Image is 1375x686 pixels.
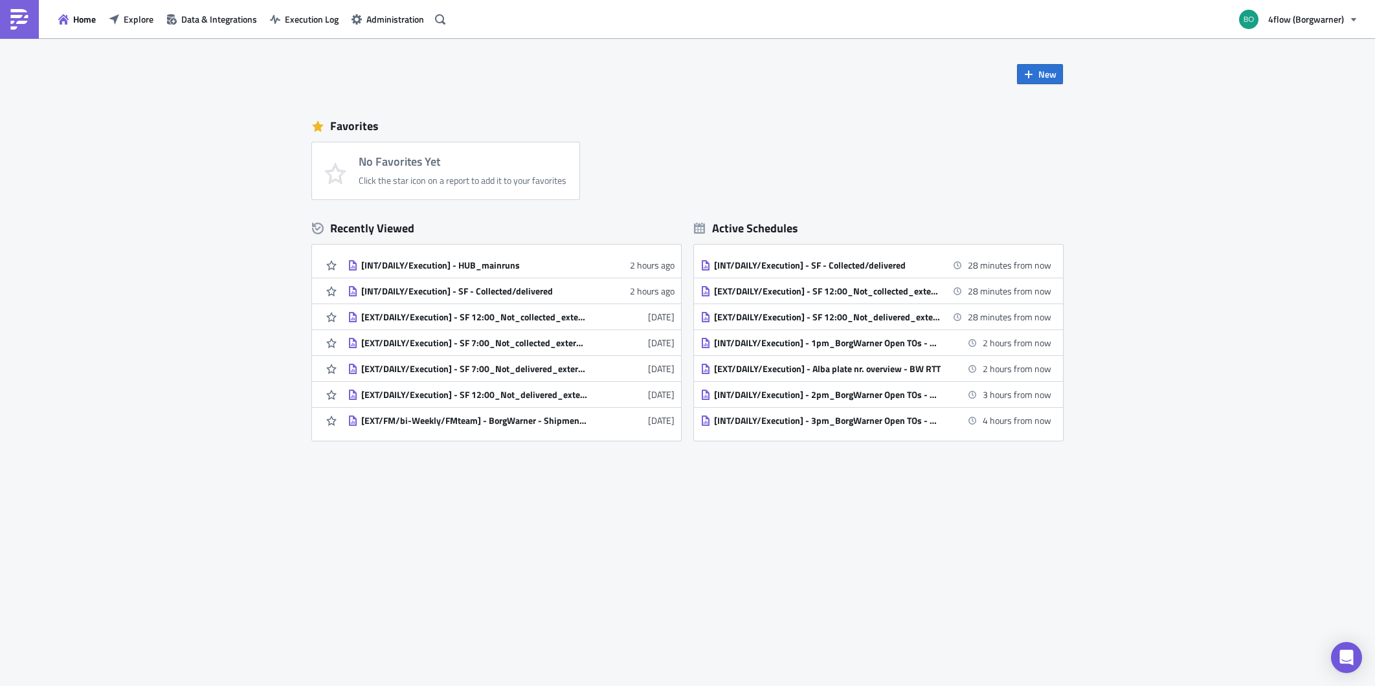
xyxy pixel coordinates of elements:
[345,9,430,29] button: Administration
[348,278,675,304] a: [INT/DAILY/Execution] - SF - Collected/delivered2 hours ago
[1268,12,1344,26] span: 4flow (Borgwarner)
[648,336,675,349] time: 2025-10-06T09:15:43Z
[1231,5,1365,34] button: 4flow (Borgwarner)
[73,12,96,26] span: Home
[348,252,675,278] a: [INT/DAILY/Execution] - HUB_mainruns2 hours ago
[700,304,1051,329] a: [EXT/DAILY/Execution] - SF 12:00_Not_delivered_external sending to carrier28 minutes from now
[1038,67,1056,81] span: New
[648,362,675,375] time: 2025-10-06T09:15:18Z
[700,278,1051,304] a: [EXT/DAILY/Execution] - SF 12:00_Not_collected_external sending to carrier28 minutes from now
[714,389,941,401] div: [INT/DAILY/Execution] - 2pm_BorgWarner Open TOs - 2 days check
[968,284,1051,298] time: 2025-10-15 12:00
[312,116,1063,136] div: Favorites
[361,389,588,401] div: [EXT/DAILY/Execution] - SF 12:00_Not_delivered_external sending to carrier
[630,284,675,298] time: 2025-10-15T07:28:54Z
[648,310,675,324] time: 2025-10-06T09:16:04Z
[348,382,675,407] a: [EXT/DAILY/Execution] - SF 12:00_Not_delivered_external sending to carrier[DATE]
[102,9,160,29] button: Explore
[361,415,588,426] div: [EXT/FM/bi-Weekly/FMteam] - BorgWarner - Shipments with no billing run
[285,12,339,26] span: Execution Log
[714,260,941,271] div: [INT/DAILY/Execution] - SF - Collected/delivered
[648,388,675,401] time: 2025-10-06T09:13:47Z
[361,363,588,375] div: [EXT/DAILY/Execution] - SF 7:00_Not_delivered_external sending to carrier
[983,336,1051,349] time: 2025-10-15 13:30
[714,285,941,297] div: [EXT/DAILY/Execution] - SF 12:00_Not_collected_external sending to carrier
[263,9,345,29] button: Execution Log
[312,219,681,238] div: Recently Viewed
[983,388,1051,401] time: 2025-10-15 14:30
[160,9,263,29] button: Data & Integrations
[9,9,30,30] img: PushMetrics
[700,356,1051,381] a: [EXT/DAILY/Execution] - Alba plate nr. overview - BW RTT2 hours from now
[348,356,675,381] a: [EXT/DAILY/Execution] - SF 7:00_Not_delivered_external sending to carrier[DATE]
[348,304,675,329] a: [EXT/DAILY/Execution] - SF 12:00_Not_collected_external sending to carrier[DATE]
[700,408,1051,433] a: [INT/DAILY/Execution] - 3pm_BorgWarner Open TOs - 2 days check4 hours from now
[700,382,1051,407] a: [INT/DAILY/Execution] - 2pm_BorgWarner Open TOs - 2 days check3 hours from now
[714,337,941,349] div: [INT/DAILY/Execution] - 1pm_BorgWarner Open TOs - 2 days check
[983,362,1051,375] time: 2025-10-15 14:00
[968,258,1051,272] time: 2025-10-15 12:00
[359,155,566,168] h4: No Favorites Yet
[700,330,1051,355] a: [INT/DAILY/Execution] - 1pm_BorgWarner Open TOs - 2 days check2 hours from now
[52,9,102,29] button: Home
[694,221,798,236] div: Active Schedules
[700,252,1051,278] a: [INT/DAILY/Execution] - SF - Collected/delivered28 minutes from now
[968,310,1051,324] time: 2025-10-15 12:00
[348,408,675,433] a: [EXT/FM/bi-Weekly/FMteam] - BorgWarner - Shipments with no billing run[DATE]
[714,415,941,426] div: [INT/DAILY/Execution] - 3pm_BorgWarner Open TOs - 2 days check
[1017,64,1063,84] button: New
[1238,8,1260,30] img: Avatar
[648,414,675,427] time: 2025-10-02T09:11:59Z
[124,12,153,26] span: Explore
[714,363,941,375] div: [EXT/DAILY/Execution] - Alba plate nr. overview - BW RTT
[714,311,941,323] div: [EXT/DAILY/Execution] - SF 12:00_Not_delivered_external sending to carrier
[348,330,675,355] a: [EXT/DAILY/Execution] - SF 7:00_Not_collected_external sending to carrier[DATE]
[366,12,424,26] span: Administration
[1331,642,1362,673] div: Open Intercom Messenger
[983,414,1051,427] time: 2025-10-15 15:30
[361,311,588,323] div: [EXT/DAILY/Execution] - SF 12:00_Not_collected_external sending to carrier
[359,175,566,186] div: Click the star icon on a report to add it to your favorites
[181,12,257,26] span: Data & Integrations
[630,258,675,272] time: 2025-10-15T07:45:20Z
[361,285,588,297] div: [INT/DAILY/Execution] - SF - Collected/delivered
[361,260,588,271] div: [INT/DAILY/Execution] - HUB_mainruns
[361,337,588,349] div: [EXT/DAILY/Execution] - SF 7:00_Not_collected_external sending to carrier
